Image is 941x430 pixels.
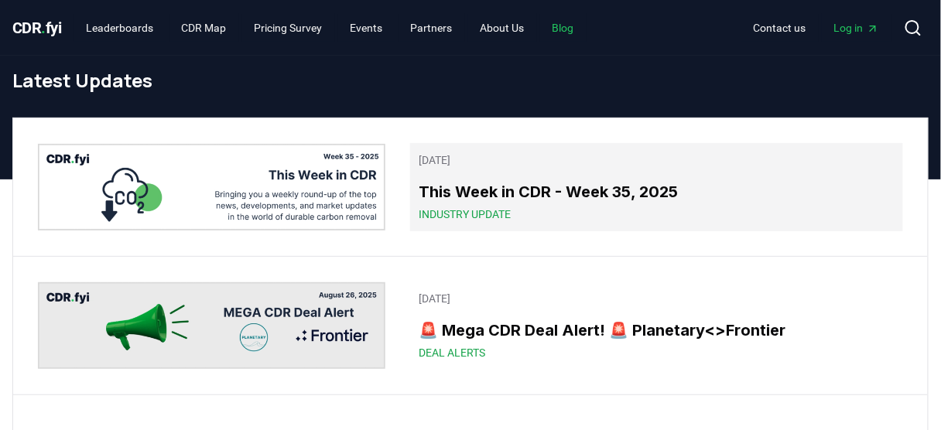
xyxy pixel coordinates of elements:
span: Log in [834,20,879,36]
img: 🚨 Mega CDR Deal Alert! 🚨 Planetary<>Frontier blog post image [38,282,385,369]
a: [DATE]This Week in CDR - Week 35, 2025Industry Update [410,143,903,231]
p: [DATE] [419,291,894,306]
a: Partners [399,14,465,42]
a: [DATE]🚨 Mega CDR Deal Alert! 🚨 Planetary<>FrontierDeal Alerts [410,282,903,370]
a: CDR Map [169,14,239,42]
a: Contact us [741,14,819,42]
h3: 🚨 Mega CDR Deal Alert! 🚨 Planetary<>Frontier [419,319,894,342]
span: Deal Alerts [419,345,486,360]
a: Pricing Survey [242,14,335,42]
nav: Main [74,14,587,42]
h1: Latest Updates [12,68,929,93]
p: [DATE] [419,152,894,168]
nav: Main [741,14,891,42]
a: Blog [540,14,587,42]
h3: This Week in CDR - Week 35, 2025 [419,180,894,203]
img: This Week in CDR - Week 35, 2025 blog post image [38,144,385,230]
a: Events [338,14,395,42]
span: CDR fyi [12,19,62,37]
a: CDR.fyi [12,17,62,39]
a: Log in [822,14,891,42]
a: Leaderboards [74,14,166,42]
a: About Us [468,14,537,42]
span: Industry Update [419,206,512,222]
span: . [42,19,46,37]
